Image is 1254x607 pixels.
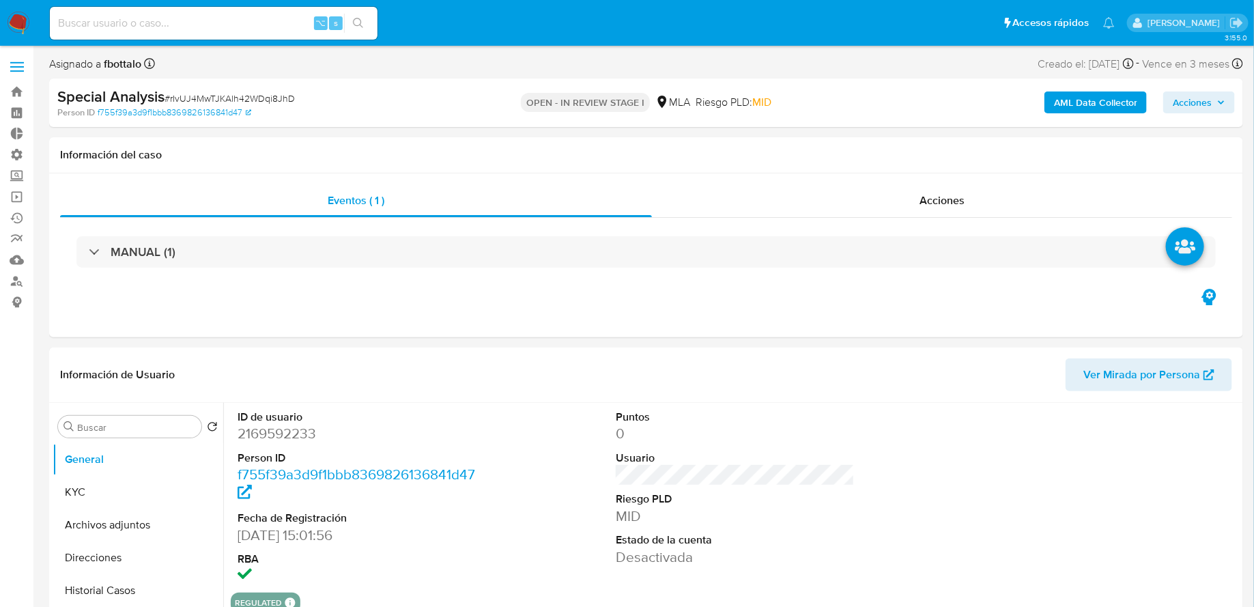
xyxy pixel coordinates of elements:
dd: 2169592233 [238,424,476,443]
dt: Riesgo PLD [616,492,855,507]
a: Salir [1229,16,1244,30]
dt: Puntos [616,410,855,425]
button: Historial Casos [53,574,223,607]
input: Buscar usuario o caso... [50,14,377,32]
span: Ver Mirada por Persona [1083,358,1200,391]
span: Vence en 3 meses [1143,57,1230,72]
span: Asignado a [49,57,141,72]
span: s [334,16,338,29]
button: Ver Mirada por Persona [1066,358,1232,391]
p: OPEN - IN REVIEW STAGE I [521,93,650,112]
b: Person ID [57,107,95,119]
span: # rIvUJ4MwTJKAlh42WDqi8JhD [165,91,295,105]
dt: ID de usuario [238,410,476,425]
button: regulated [235,600,282,606]
b: fbottalo [101,56,141,72]
dd: 0 [616,424,855,443]
p: fabricio.bottalo@mercadolibre.com [1148,16,1225,29]
b: Special Analysis [57,85,165,107]
span: ⌥ [315,16,326,29]
input: Buscar [77,421,196,434]
dt: Estado de la cuenta [616,533,855,548]
h1: Información del caso [60,148,1232,162]
span: Acciones [1173,91,1212,113]
dd: [DATE] 15:01:56 [238,526,476,545]
span: - [1137,55,1140,73]
a: f755f39a3d9f1bbb8369826136841d47 [98,107,251,119]
button: search-icon [344,14,372,33]
a: Notificaciones [1103,17,1115,29]
dt: RBA [238,552,476,567]
dd: MID [616,507,855,526]
button: Archivos adjuntos [53,509,223,541]
b: AML Data Collector [1054,91,1137,113]
span: MID [752,94,771,110]
span: Accesos rápidos [1013,16,1089,30]
h1: Información de Usuario [60,368,175,382]
button: Buscar [63,421,74,432]
button: General [53,443,223,476]
a: f755f39a3d9f1bbb8369826136841d47 [238,464,475,503]
span: Acciones [920,193,965,208]
dt: Fecha de Registración [238,511,476,526]
h3: MANUAL (1) [111,244,175,259]
button: AML Data Collector [1044,91,1147,113]
button: KYC [53,476,223,509]
button: Acciones [1163,91,1235,113]
dt: Person ID [238,451,476,466]
dd: Desactivada [616,548,855,567]
span: Riesgo PLD: [696,95,771,110]
div: MLA [655,95,690,110]
dt: Usuario [616,451,855,466]
div: MANUAL (1) [76,236,1216,268]
button: Volver al orden por defecto [207,421,218,436]
span: Eventos ( 1 ) [328,193,384,208]
button: Direcciones [53,541,223,574]
div: Creado el: [DATE] [1038,55,1134,73]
